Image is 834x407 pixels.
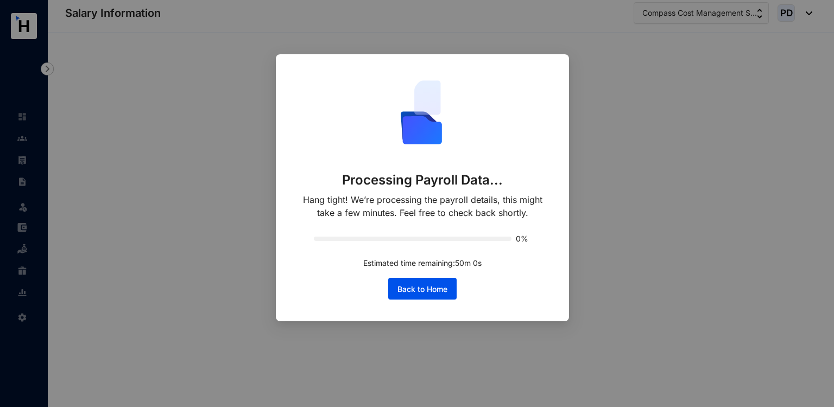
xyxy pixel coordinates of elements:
[516,235,531,243] span: 0%
[298,193,547,219] p: Hang tight! We’re processing the payroll details, this might take a few minutes. Feel free to che...
[397,284,447,295] span: Back to Home
[342,171,503,189] p: Processing Payroll Data...
[363,257,482,269] p: Estimated time remaining: 50 m 0 s
[388,278,457,300] button: Back to Home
